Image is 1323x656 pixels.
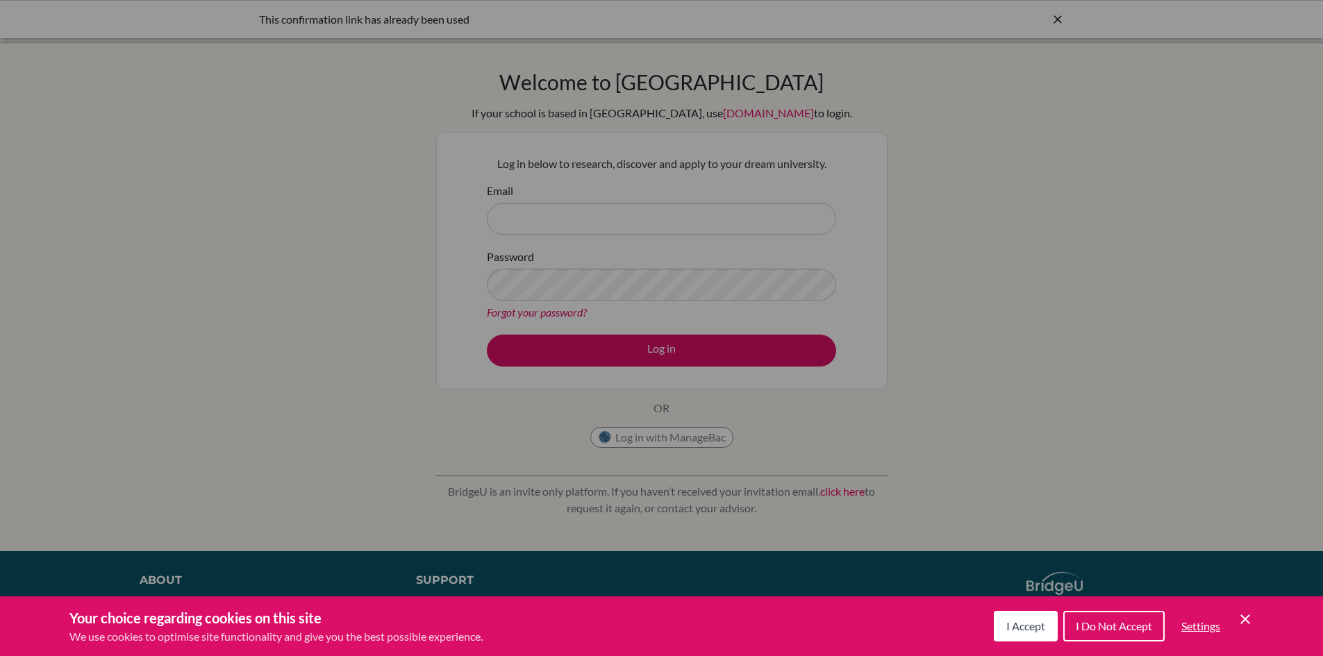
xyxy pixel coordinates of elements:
button: Settings [1170,612,1231,640]
span: Settings [1181,619,1220,632]
span: I Accept [1006,619,1045,632]
h3: Your choice regarding cookies on this site [69,607,483,628]
span: I Do Not Accept [1076,619,1152,632]
p: We use cookies to optimise site functionality and give you the best possible experience. [69,628,483,645]
button: Save and close [1237,611,1254,628]
button: I Do Not Accept [1063,611,1165,641]
button: I Accept [994,611,1058,641]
